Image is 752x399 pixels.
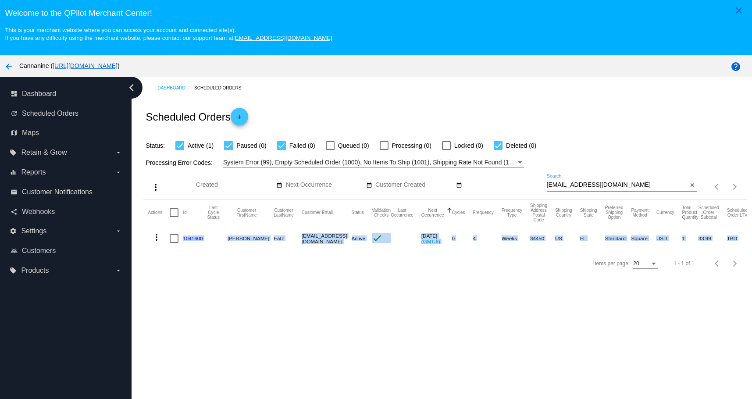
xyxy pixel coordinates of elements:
[11,247,18,254] i: people_outline
[633,261,658,267] mat-select: Items per page:
[352,210,364,215] button: Change sorting for Status
[709,178,726,196] button: Previous page
[580,226,605,251] mat-cell: FL
[10,169,17,176] i: equalizer
[302,226,352,251] mat-cell: [EMAIL_ADDRESS][DOMAIN_NAME]
[605,205,624,220] button: Change sorting for PreferredShippingOption
[502,226,530,251] mat-cell: Weeks
[555,226,580,251] mat-cell: US
[21,168,46,176] span: Reports
[274,208,294,217] button: Change sorting for CustomerLastName
[631,226,656,251] mat-cell: Square
[5,8,747,18] h3: Welcome to the QPilot Merchant Center!
[372,233,382,243] mat-icon: check
[228,208,266,217] button: Change sorting for CustomerFirstName
[4,61,14,72] mat-icon: arrow_back
[580,208,597,217] button: Change sorting for ShippingState
[734,5,744,16] mat-icon: close
[709,255,726,272] button: Previous page
[207,205,220,220] button: Change sorting for LastProcessingCycleId
[11,110,18,117] i: update
[148,199,170,226] mat-header-cell: Actions
[146,142,165,149] span: Status:
[289,140,315,151] span: Failed (0)
[689,182,695,189] mat-icon: close
[53,62,118,69] a: [URL][DOMAIN_NAME]
[21,227,46,235] span: Settings
[11,129,18,136] i: map
[194,81,249,95] a: Scheduled Orders
[183,210,186,215] button: Change sorting for Id
[727,208,748,217] button: Change sorting for LifetimeValue
[688,181,697,190] button: Clear
[236,140,266,151] span: Paused (0)
[223,157,524,168] mat-select: Filter by Processing Error Codes
[392,140,431,151] span: Processing (0)
[682,226,699,251] mat-cell: 1
[21,149,67,157] span: Retain & Grow
[421,239,440,244] a: (GMT-8)
[452,226,473,251] mat-cell: 0
[375,182,454,189] input: Customer Created
[115,228,122,235] i: arrow_drop_down
[593,260,630,267] div: Items per page:
[473,226,502,251] mat-cell: 4
[115,267,122,274] i: arrow_drop_down
[366,182,372,189] mat-icon: date_range
[456,182,462,189] mat-icon: date_range
[502,208,522,217] button: Change sorting for FrequencyType
[228,226,274,251] mat-cell: [PERSON_NAME]
[11,126,122,140] a: map Maps
[506,140,536,151] span: Deleted (0)
[22,247,56,255] span: Customers
[682,199,699,226] mat-header-cell: Total Product Quantity
[302,210,333,215] button: Change sorting for CustomerEmail
[352,235,366,241] span: Active
[150,182,161,192] mat-icon: more_vert
[421,208,444,217] button: Change sorting for NextOccurrenceUtc
[726,255,744,272] button: Next page
[22,208,55,216] span: Webhooks
[11,185,122,199] a: email Customer Notifications
[547,182,688,189] input: Search
[454,140,483,151] span: Locked (0)
[530,203,547,222] button: Change sorting for ShippingPostcode
[276,182,282,189] mat-icon: date_range
[699,205,719,220] button: Change sorting for Subtotal
[11,189,18,196] i: email
[22,90,56,98] span: Dashboard
[699,226,727,251] mat-cell: 33.99
[188,140,214,151] span: Active (1)
[605,226,631,251] mat-cell: Standard
[22,129,39,137] span: Maps
[5,27,332,41] small: This is your merchant website where you can access your account and connected site(s). If you hav...
[234,114,245,125] mat-icon: add
[151,232,162,242] mat-icon: more_vert
[22,110,78,118] span: Scheduled Orders
[656,210,674,215] button: Change sorting for CurrencyIso
[391,208,413,217] button: Change sorting for LastOccurrenceUtc
[633,260,639,267] span: 20
[11,87,122,101] a: dashboard Dashboard
[115,149,122,156] i: arrow_drop_down
[10,228,17,235] i: settings
[125,81,139,95] i: chevron_left
[22,188,93,196] span: Customer Notifications
[11,107,122,121] a: update Scheduled Orders
[631,208,648,217] button: Change sorting for PaymentMethod.Type
[731,61,741,72] mat-icon: help
[11,90,18,97] i: dashboard
[21,267,49,274] span: Products
[555,208,572,217] button: Change sorting for ShippingCountry
[656,226,682,251] mat-cell: USD
[157,81,194,95] a: Dashboard
[473,210,494,215] button: Change sorting for Frequency
[146,108,248,125] h2: Scheduled Orders
[115,169,122,176] i: arrow_drop_down
[421,226,452,251] mat-cell: [DATE]
[19,62,120,69] span: Cannanine ( )
[233,35,332,41] a: [EMAIL_ADDRESS][DOMAIN_NAME]
[726,178,744,196] button: Next page
[338,140,369,151] span: Queued (0)
[452,210,465,215] button: Change sorting for Cycles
